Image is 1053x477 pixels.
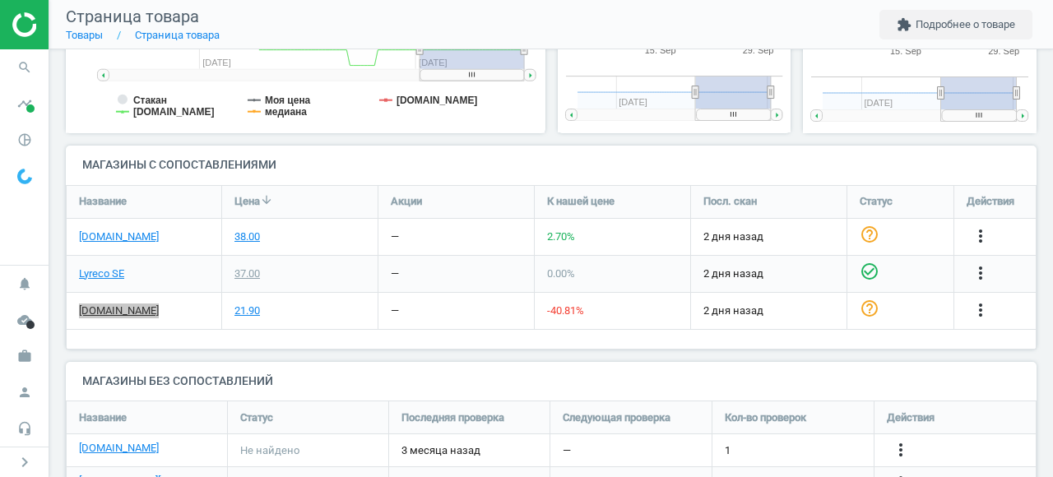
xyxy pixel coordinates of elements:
tspan: 29. Sep [988,46,1019,56]
span: 2 дня назад [703,303,834,318]
i: notifications [9,268,40,299]
span: 3 месяца назад [401,443,537,458]
span: 2 дня назад [703,229,834,244]
span: Действия [887,410,935,425]
span: 0.00 % [547,267,575,280]
span: Название [79,410,127,425]
button: more_vert [971,226,990,248]
i: cloud_done [9,304,40,336]
i: more_vert [971,226,990,246]
div: — [391,266,399,281]
i: more_vert [971,263,990,283]
div: — [391,303,399,318]
span: Действия [967,194,1014,209]
span: Страница товара [66,7,199,26]
span: Название [79,194,127,209]
span: Статус [240,410,273,425]
i: extension [897,17,912,32]
a: [DOMAIN_NAME] [79,229,159,244]
span: Акции [391,194,422,209]
tspan: 15. Sep [645,46,676,56]
span: Посл. скан [703,194,757,209]
i: more_vert [971,300,990,320]
span: Последняя проверка [401,410,504,425]
a: Lyreco SE [79,266,124,281]
span: К нашей цене [547,194,615,209]
i: pie_chart_outlined [9,124,40,155]
tspan: [DOMAIN_NAME] [397,95,478,106]
span: 2.70 % [547,230,575,243]
i: timeline [9,88,40,119]
button: extensionПодробнее о товаре [879,10,1032,39]
tspan: 29. Sep [743,46,774,56]
span: Не найдено [240,443,299,458]
i: headset_mic [9,413,40,444]
i: help_outline [860,299,879,318]
img: wGWNvw8QSZomAAAAABJRU5ErkJggg== [17,169,32,184]
h4: Магазины без сопоставлений [66,362,1037,401]
i: check_circle_outline [860,262,879,281]
div: — [391,229,399,244]
span: Следующая проверка [563,410,670,425]
span: Кол-во проверок [725,410,806,425]
tspan: Стакан [133,95,167,106]
i: work [9,340,40,372]
tspan: [DOMAIN_NAME] [133,106,215,118]
a: Товары [66,29,103,41]
span: -40.81 % [547,304,584,317]
i: help_outline [860,225,879,244]
div: 21.90 [234,303,260,318]
tspan: Моя цена [265,95,311,106]
span: 2 дня назад [703,266,834,281]
i: more_vert [891,440,911,460]
i: arrow_downward [260,193,273,206]
div: 37.00 [234,266,260,281]
button: chevron_right [4,452,45,473]
span: 1 [725,443,731,458]
button: more_vert [891,440,911,461]
tspan: 15. Sep [890,46,921,56]
a: Страница товара [135,29,220,41]
a: [DOMAIN_NAME] [79,441,159,456]
i: chevron_right [15,452,35,472]
h4: Магазины с сопоставлениями [66,146,1037,184]
div: 38.00 [234,229,260,244]
span: Цена [234,194,260,209]
i: person [9,377,40,408]
tspan: медиана [265,106,307,118]
button: more_vert [971,263,990,285]
span: — [563,443,571,458]
a: [DOMAIN_NAME] [79,303,159,318]
span: Статус [860,194,893,209]
button: more_vert [971,300,990,322]
img: ajHJNr6hYgQAAAAASUVORK5CYII= [12,12,129,37]
i: search [9,52,40,83]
